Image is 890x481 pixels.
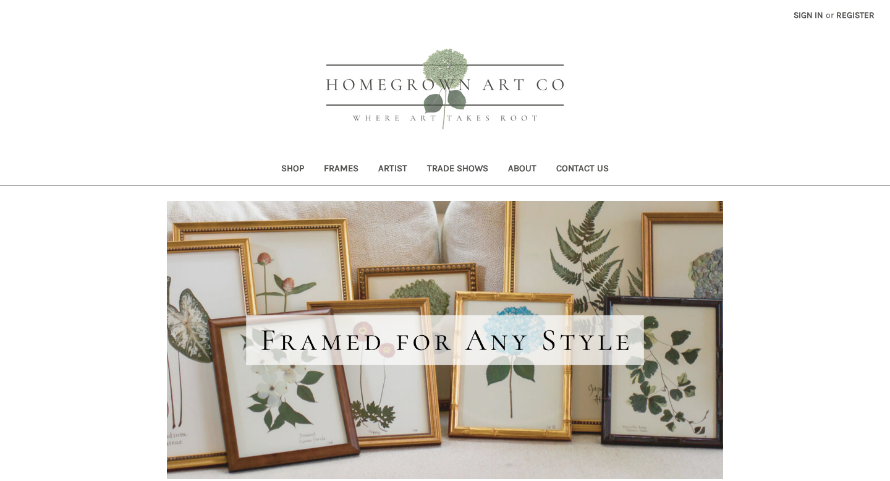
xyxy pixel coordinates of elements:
a: Shop [271,155,314,185]
a: Trade Shows [417,155,498,185]
a: Contact Us [546,155,619,185]
img: HOMEGROWN ART CO [306,35,584,146]
a: About [498,155,546,185]
span: or [824,9,835,22]
a: Artist [368,155,417,185]
a: Frames [314,155,368,185]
